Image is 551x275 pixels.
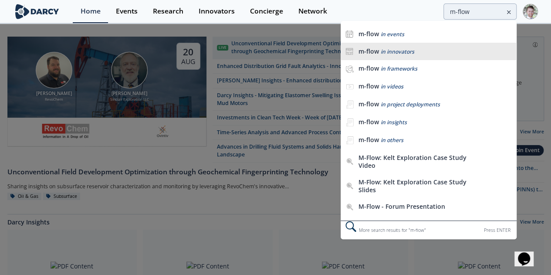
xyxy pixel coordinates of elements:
span: in videos [381,83,403,90]
div: Events [116,8,138,15]
span: in events [381,31,404,38]
div: Network [298,8,327,15]
div: Press ENTER [484,226,510,235]
img: logo-wide.svg [14,4,61,19]
b: m-flow [358,136,379,144]
b: m-flow [358,64,379,72]
span: in others [381,136,403,144]
div: M-Flow: Kelt Exploration Case Study Slides [358,178,483,194]
iframe: chat widget [514,240,542,266]
div: M-Flow: Kelt Exploration Case Study Video [358,154,483,169]
span: in project deployments [381,101,440,108]
b: m-flow [358,100,379,108]
b: m-flow [358,30,379,38]
div: More search results for " m-flow " [341,221,516,239]
span: in insights [381,119,407,126]
div: M-Flow - Forum Presentation [358,203,483,210]
span: in frameworks [381,65,417,72]
img: Profile [523,4,538,19]
span: in innovators [381,48,414,55]
img: icon [345,30,353,38]
div: Home [81,8,101,15]
b: m-flow [358,82,379,90]
b: m-flow [358,47,379,55]
div: Innovators [199,8,235,15]
input: Advanced Search [443,3,517,20]
b: m-flow [358,118,379,126]
div: Concierge [250,8,283,15]
div: Research [153,8,183,15]
img: icon [345,48,353,55]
